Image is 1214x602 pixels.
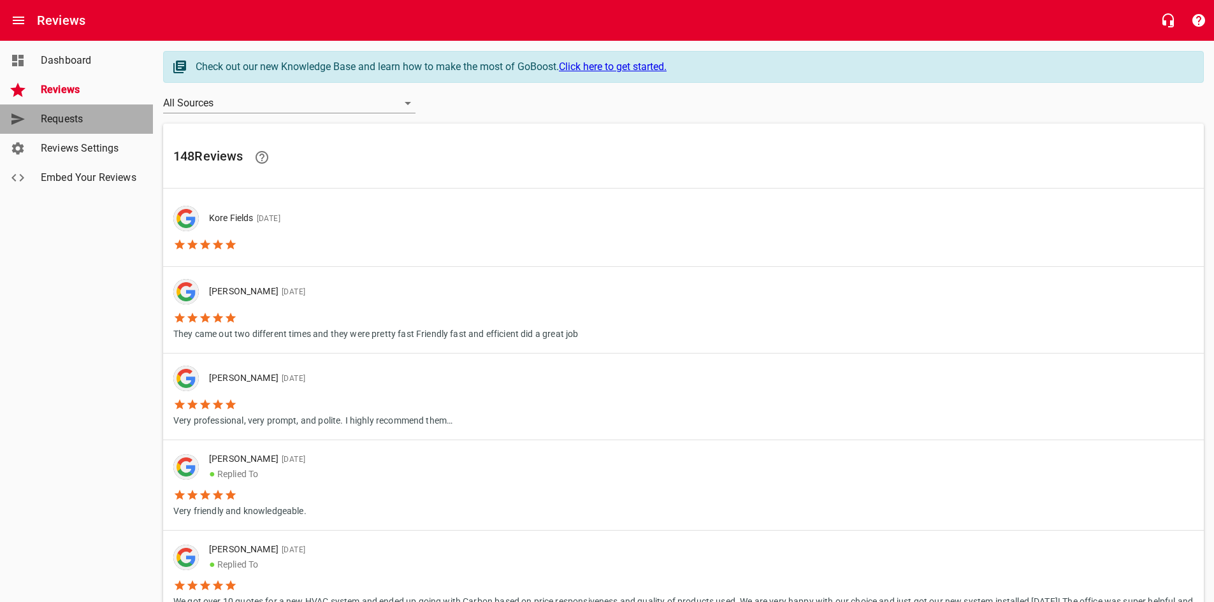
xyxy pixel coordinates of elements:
div: Check out our new Knowledge Base and learn how to make the most of GoBoost. [196,59,1190,75]
p: Replied To [209,557,1183,572]
img: google-dark.png [173,206,199,231]
div: Google [173,279,199,305]
p: Very professional, very prompt, and polite. I highly recommend them… [173,411,452,427]
span: [DATE] [254,214,280,223]
a: Kore Fields[DATE] [163,194,1204,266]
button: Live Chat [1153,5,1183,36]
div: Google [173,545,199,570]
div: Google [173,206,199,231]
button: Support Portal [1183,5,1214,36]
span: ● [209,468,215,480]
span: Requests [41,111,138,127]
span: Embed Your Reviews [41,170,138,185]
h6: Reviews [37,10,85,31]
p: [PERSON_NAME] [209,452,305,466]
span: Reviews [41,82,138,97]
span: Dashboard [41,53,138,68]
div: Google [173,454,199,480]
span: [DATE] [278,374,305,383]
img: google-dark.png [173,454,199,480]
p: They came out two different times and they were pretty fast Friendly fast and efficient did a gre... [173,324,578,341]
img: google-dark.png [173,279,199,305]
div: Google [173,366,199,391]
a: [PERSON_NAME][DATE]They came out two different times and they were pretty fast Friendly fast and ... [163,267,1204,353]
p: [PERSON_NAME] [209,285,568,299]
span: ● [209,558,215,570]
span: Reviews Settings [41,141,138,156]
span: [DATE] [278,545,305,554]
span: [DATE] [278,287,305,296]
img: google-dark.png [173,366,199,391]
button: Open drawer [3,5,34,36]
a: Learn facts about why reviews are important [247,142,277,173]
div: All Sources [163,93,416,113]
p: Kore Fields [209,211,280,226]
p: Very friendly and knowledgeable. [173,501,315,518]
span: [DATE] [278,455,305,464]
p: [PERSON_NAME] [209,543,1183,557]
h6: 148 Review s [173,142,1194,173]
p: [PERSON_NAME] [209,371,442,385]
img: google-dark.png [173,545,199,570]
a: [PERSON_NAME][DATE]Very professional, very prompt, and polite. I highly recommend them… [163,354,1204,440]
a: [PERSON_NAME][DATE]●Replied ToVery friendly and knowledgeable. [163,440,1204,530]
a: Click here to get started. [559,61,667,73]
p: Replied To [209,466,305,482]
